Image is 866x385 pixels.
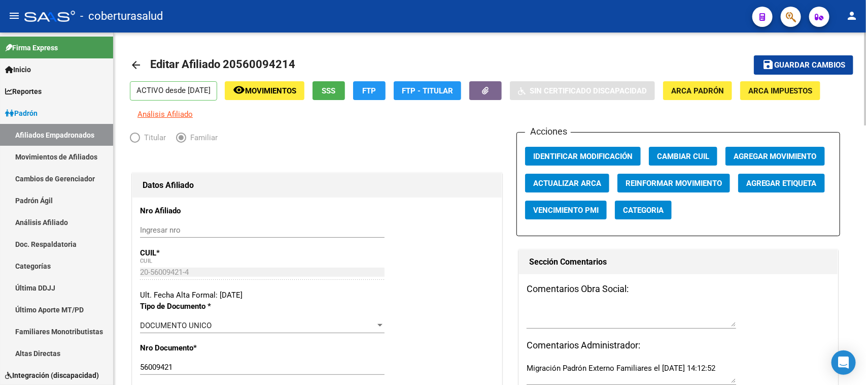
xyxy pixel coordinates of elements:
[846,10,858,22] mat-icon: person
[353,81,386,100] button: FTP
[623,206,664,215] span: Categoria
[150,58,295,71] span: Editar Afiliado 20560094214
[746,179,817,188] span: Agregar Etiqueta
[533,206,599,215] span: Vencimiento PMI
[140,290,494,301] div: Ult. Fecha Alta Formal: [DATE]
[740,81,820,100] button: ARCA Impuestos
[80,5,163,27] span: - coberturasalud
[130,135,228,144] mat-radio-group: Elija una opción
[394,81,461,100] button: FTP - Titular
[225,81,304,100] button: Movimientos
[322,86,336,95] span: SSS
[527,338,830,352] h3: Comentarios Administrador:
[533,179,601,188] span: Actualizar ARCA
[140,301,246,312] p: Tipo de Documento *
[313,81,345,100] button: SSS
[529,254,828,270] h1: Sección Comentarios
[5,86,42,97] span: Reportes
[530,86,647,95] span: Sin Certificado Discapacidad
[725,147,825,166] button: Agregar Movimiento
[137,110,193,119] span: Análisis Afiliado
[748,86,812,95] span: ARCA Impuestos
[5,108,38,119] span: Padrón
[5,370,99,381] span: Integración (discapacidad)
[617,174,730,192] button: Reinformar Movimiento
[657,152,709,161] span: Cambiar CUIL
[233,84,245,96] mat-icon: remove_red_eye
[143,177,492,194] h1: Datos Afiliado
[140,132,166,143] span: Titular
[5,64,31,75] span: Inicio
[402,86,453,95] span: FTP - Titular
[130,59,142,71] mat-icon: arrow_back
[140,342,246,354] p: Nro Documento
[663,81,732,100] button: ARCA Padrón
[533,152,633,161] span: Identificar Modificación
[754,55,853,74] button: Guardar cambios
[245,86,296,95] span: Movimientos
[615,201,672,219] button: Categoria
[186,132,218,143] span: Familiar
[510,81,655,100] button: Sin Certificado Discapacidad
[140,321,212,330] span: DOCUMENTO UNICO
[734,152,817,161] span: Agregar Movimiento
[5,42,58,53] span: Firma Express
[774,61,845,70] span: Guardar cambios
[738,174,825,192] button: Agregar Etiqueta
[762,58,774,71] mat-icon: save
[671,86,724,95] span: ARCA Padrón
[525,174,609,192] button: Actualizar ARCA
[140,205,246,216] p: Nro Afiliado
[649,147,717,166] button: Cambiar CUIL
[8,10,20,22] mat-icon: menu
[140,247,246,259] p: CUIL
[626,179,722,188] span: Reinformar Movimiento
[130,81,217,101] p: ACTIVO desde [DATE]
[363,86,376,95] span: FTP
[525,124,571,139] h3: Acciones
[832,350,856,375] div: Open Intercom Messenger
[527,282,830,296] h3: Comentarios Obra Social:
[525,147,641,166] button: Identificar Modificación
[525,201,607,219] button: Vencimiento PMI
